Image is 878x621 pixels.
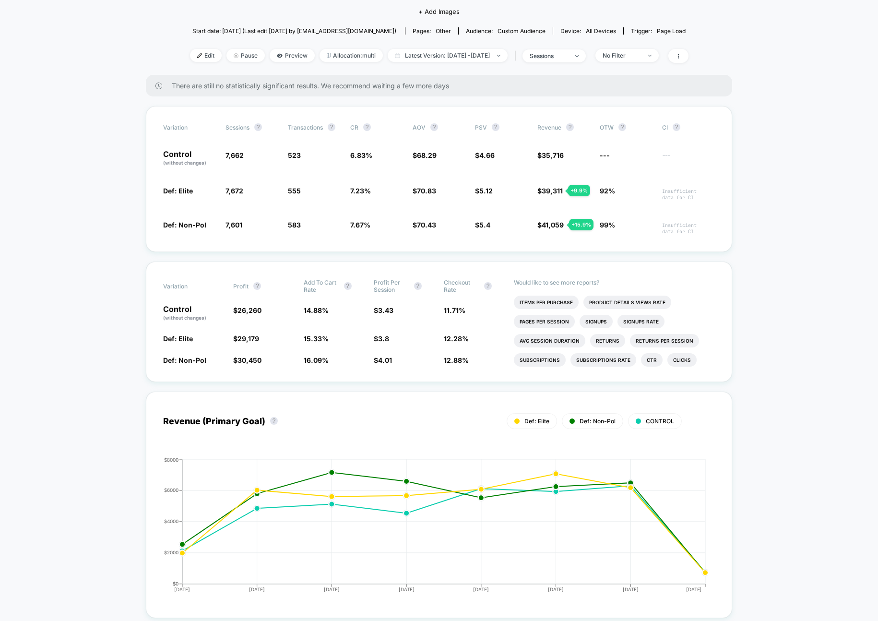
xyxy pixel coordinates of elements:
[164,457,178,463] tspan: $8000
[475,187,493,195] span: $
[413,221,436,229] span: $
[374,334,389,343] span: $
[270,49,315,62] span: Preview
[630,334,699,347] li: Returns Per Session
[225,187,243,195] span: 7,672
[378,334,389,343] span: 3.8
[417,187,436,195] span: 70.83
[413,124,426,131] span: AOV
[537,221,564,229] span: $
[163,356,206,364] span: Def: Non-Pol
[288,124,323,131] span: Transactions
[163,160,206,166] span: (without changes)
[374,356,392,364] span: $
[570,353,636,367] li: Subscriptions Rate
[444,334,469,343] span: 12.28 %
[344,282,352,290] button: ?
[686,586,702,592] tspan: [DATE]
[475,124,487,131] span: PSV
[233,356,261,364] span: $
[163,305,224,322] p: Control
[590,334,625,347] li: Returns
[662,123,715,131] span: CI
[583,296,671,309] li: Product Details Views Rate
[249,586,265,592] tspan: [DATE]
[492,123,499,131] button: ?
[524,418,549,425] span: Def: Elite
[233,334,259,343] span: $
[190,49,222,62] span: Edit
[288,151,301,159] span: 523
[662,153,715,167] span: ---
[667,353,697,367] li: Clicks
[378,306,393,314] span: 3.43
[304,334,329,343] span: 15.33 %
[154,457,705,601] div: REVENUE
[662,222,715,235] span: Insufficient data for CI
[233,283,249,290] span: Profit
[648,55,652,57] img: end
[623,586,639,592] tspan: [DATE]
[430,123,438,131] button: ?
[417,221,436,229] span: 70.43
[514,315,575,328] li: Pages Per Session
[197,53,202,58] img: edit
[350,187,371,195] span: 7.23 %
[512,49,522,63] span: |
[662,188,715,201] span: Insufficient data for CI
[537,124,561,131] span: Revenue
[569,219,593,230] div: + 15.9 %
[413,27,451,35] div: Pages:
[603,52,641,59] div: No Filter
[575,55,579,57] img: end
[270,417,278,425] button: ?
[586,27,616,35] span: all devices
[497,55,500,57] img: end
[192,27,396,35] span: Start date: [DATE] (Last edit [DATE] by [EMAIL_ADDRESS][DOMAIN_NAME])
[172,82,713,90] span: There are still no statistically significant results. We recommend waiting a few more days
[163,187,193,195] span: Def: Elite
[479,221,490,229] span: 5.4
[537,187,563,195] span: $
[225,221,242,229] span: 7,601
[414,282,422,290] button: ?
[395,53,400,58] img: calendar
[473,586,489,592] tspan: [DATE]
[163,150,216,167] p: Control
[542,151,564,159] span: 35,716
[568,185,590,196] div: + 9.9 %
[618,123,626,131] button: ?
[600,151,610,159] span: ---
[254,123,262,131] button: ?
[163,221,206,229] span: Def: Non-Pol
[350,151,372,159] span: 6.83 %
[163,279,216,293] span: Variation
[226,49,265,62] span: Pause
[479,187,493,195] span: 5.12
[350,221,370,229] span: 7.67 %
[225,124,249,131] span: Sessions
[466,27,546,35] div: Audience:
[399,586,415,592] tspan: [DATE]
[436,27,451,35] span: other
[320,49,383,62] span: Allocation: multi
[328,123,335,131] button: ?
[631,27,686,35] div: Trigger:
[566,123,574,131] button: ?
[580,315,613,328] li: Signups
[413,151,437,159] span: $
[324,586,340,592] tspan: [DATE]
[163,334,193,343] span: Def: Elite
[418,8,460,15] span: + Add Images
[530,52,568,60] div: sessions
[173,581,178,587] tspan: $0
[234,53,238,58] img: end
[542,221,564,229] span: 41,059
[363,123,371,131] button: ?
[374,306,393,314] span: $
[475,151,495,159] span: $
[253,282,261,290] button: ?
[600,221,615,229] span: 99%
[657,27,686,35] span: Page Load
[304,356,329,364] span: 16.09 %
